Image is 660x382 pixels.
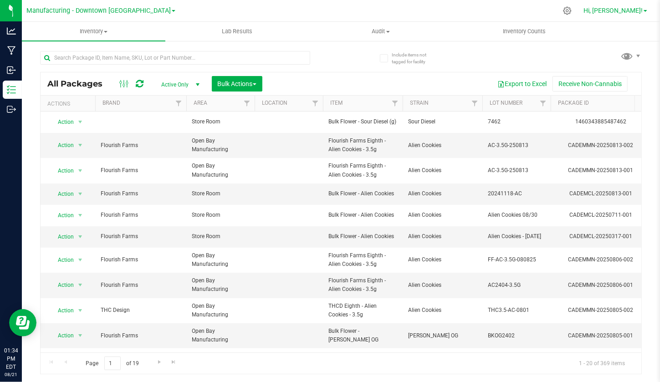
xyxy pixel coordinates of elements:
span: Open Bay Manufacturing [192,276,249,294]
span: Bulk Flower - Alien Cookies [328,211,397,219]
a: Filter [171,96,186,111]
span: Alien Cookies [408,166,477,175]
span: Action [50,304,74,317]
span: select [75,279,86,291]
inline-svg: Inventory [7,85,16,94]
a: Area [194,100,207,106]
a: Filter [388,96,403,111]
span: FF-AC-3.5G-080825 [488,255,545,264]
div: 1460343885487462 [549,117,652,126]
a: Lot Number [490,100,522,106]
div: Manage settings [562,6,573,15]
span: 7462 [488,117,545,126]
span: Include items not tagged for facility [392,51,438,65]
span: 1 - 20 of 369 items [572,357,632,370]
span: AC-3.5G-250813 [488,141,545,150]
span: select [75,304,86,317]
a: Lab Results [165,22,309,41]
div: CADEMMN-20250813-002 [549,141,652,150]
span: Manufacturing - Downtown [GEOGRAPHIC_DATA] [26,7,171,15]
span: Bulk Flower - Sour Diesel (g) [328,117,397,126]
span: Action [50,116,74,128]
span: Sour Diesel [408,117,477,126]
span: Action [50,230,74,243]
span: Audit [309,27,452,36]
span: Flourish Farms [101,141,181,150]
a: Inventory [22,22,165,41]
iframe: Resource center [9,309,36,336]
span: Store Room [192,232,249,241]
span: Action [50,329,74,342]
span: Alien Cookies - [DATE] [488,232,545,241]
span: Bulk Actions [218,80,256,87]
span: AC2404-3.5G [488,281,545,290]
span: Bulk Flower - Alien Cookies [328,189,397,198]
span: Alien Cookies [408,189,477,198]
span: [PERSON_NAME] OG [408,331,477,340]
span: Inventory [22,27,165,36]
a: Audit [309,22,452,41]
span: Action [50,279,74,291]
div: CADEMCL-20250317-001 [549,232,652,241]
a: Item [330,100,343,106]
span: select [75,209,86,222]
a: Filter [467,96,482,111]
span: Flourish Farms Eighth - Alien Cookies - 3.5g [328,162,397,179]
div: Actions [47,101,92,107]
div: CADEMMN-20250806-001 [549,281,652,290]
span: THCD Eighth - Alien Cookies - 3.5g [328,302,397,319]
inline-svg: Outbound [7,105,16,114]
span: Alien Cookies [408,141,477,150]
span: Flourish Farms [101,166,181,175]
span: Action [50,254,74,266]
span: Alien Cookies [408,255,477,264]
span: BKOG2402 [488,331,545,340]
span: select [75,188,86,200]
a: Package ID [558,100,589,106]
div: CADEMMN-20250806-002 [549,255,652,264]
span: select [75,164,86,177]
span: THC3.5-AC-0801 [488,306,545,315]
span: Store Room [192,117,249,126]
a: Filter [536,96,551,111]
span: THC Design [101,306,181,315]
span: select [75,329,86,342]
div: CADEMMN-20250813-001 [549,166,652,175]
span: Store Room [192,189,249,198]
span: Lab Results [210,27,265,36]
span: Alien Cookies 08/30 [488,211,545,219]
input: 1 [104,357,121,371]
span: All Packages [47,79,112,89]
button: Receive Non-Cannabis [553,76,628,92]
span: Inventory Counts [491,27,558,36]
span: Bulk Flower - Alien Cookies [328,232,397,241]
div: CADEMMN-20250805-001 [549,331,652,340]
p: 08/21 [4,371,18,378]
span: Flourish Farms Eighth - Alien Cookies - 3.5g [328,137,397,154]
span: Alien Cookies [408,306,477,315]
span: Page of 19 [78,357,147,371]
span: Flourish Farms [101,211,181,219]
span: Alien Cookies [408,232,477,241]
a: Location [262,100,287,106]
div: CADEMCL-20250711-001 [549,211,652,219]
span: Alien Cookies [408,281,477,290]
button: Export to Excel [491,76,553,92]
span: Open Bay Manufacturing [192,251,249,269]
div: CADEMCL-20250813-001 [549,189,652,198]
a: Filter [308,96,323,111]
button: Bulk Actions [212,76,262,92]
span: Flourish Farms Eighth - Alien Cookies - 3.5g [328,251,397,269]
span: Flourish Farms [101,232,181,241]
inline-svg: Inbound [7,66,16,75]
span: Action [50,188,74,200]
span: Action [50,164,74,177]
a: Filter [240,96,255,111]
span: 20241118-AC [488,189,545,198]
span: select [75,116,86,128]
span: Action [50,139,74,152]
input: Search Package ID, Item Name, SKU, Lot or Part Number... [40,51,310,65]
span: Flourish Farms Eighth - Alien Cookies - 3.5g [328,276,397,294]
span: AC-3.5G-250813 [488,166,545,175]
span: Store Room [192,211,249,219]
